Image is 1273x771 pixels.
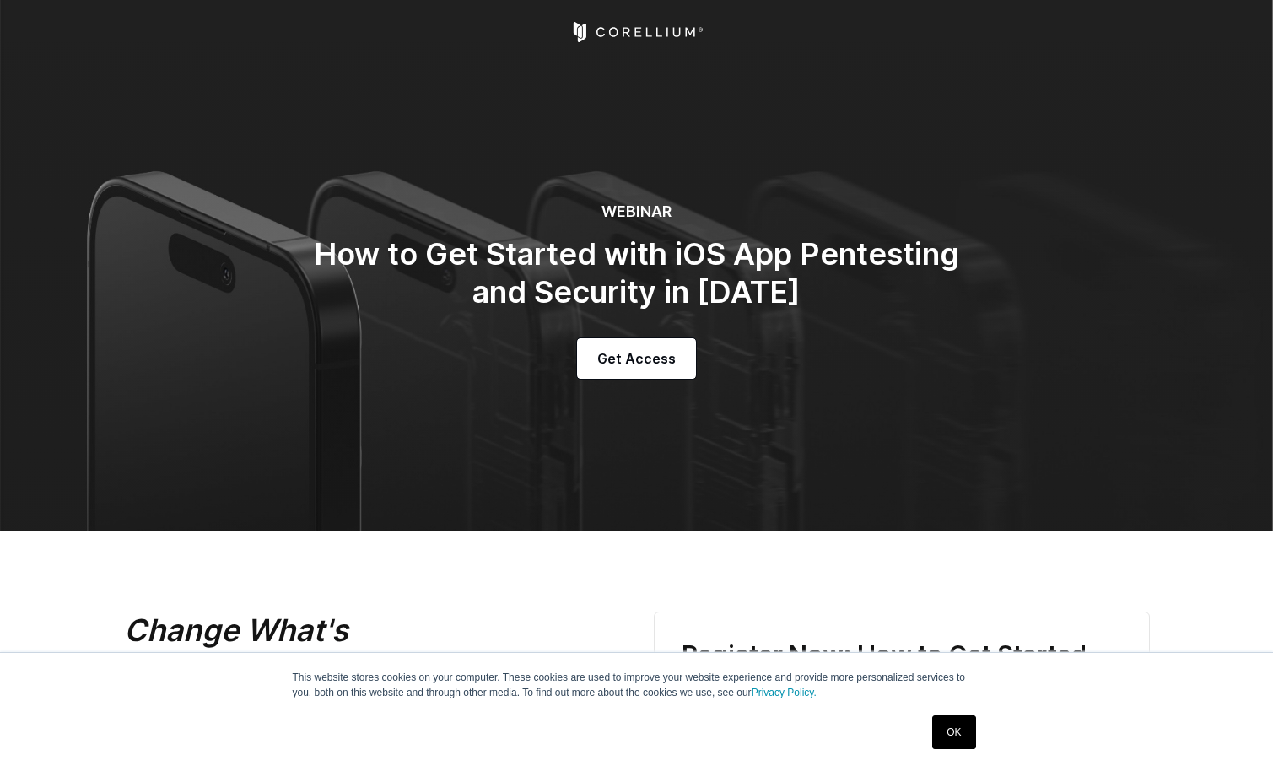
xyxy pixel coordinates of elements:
[293,670,981,700] p: This website stores cookies on your computer. These cookies are used to improve your website expe...
[124,612,580,687] h2: Webinar Series
[299,235,974,311] h2: How to Get Started with iOS App Pentesting and Security in [DATE]
[124,612,348,687] em: Change What's Possible
[569,22,704,42] a: Corellium Home
[682,639,1122,703] h3: Register Now: How to Get Started with iOS App Pentesting
[752,687,817,698] a: Privacy Policy.
[299,202,974,222] h6: WEBINAR
[597,348,676,369] span: Get Access
[932,715,975,749] a: OK
[577,338,696,379] a: Get Access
